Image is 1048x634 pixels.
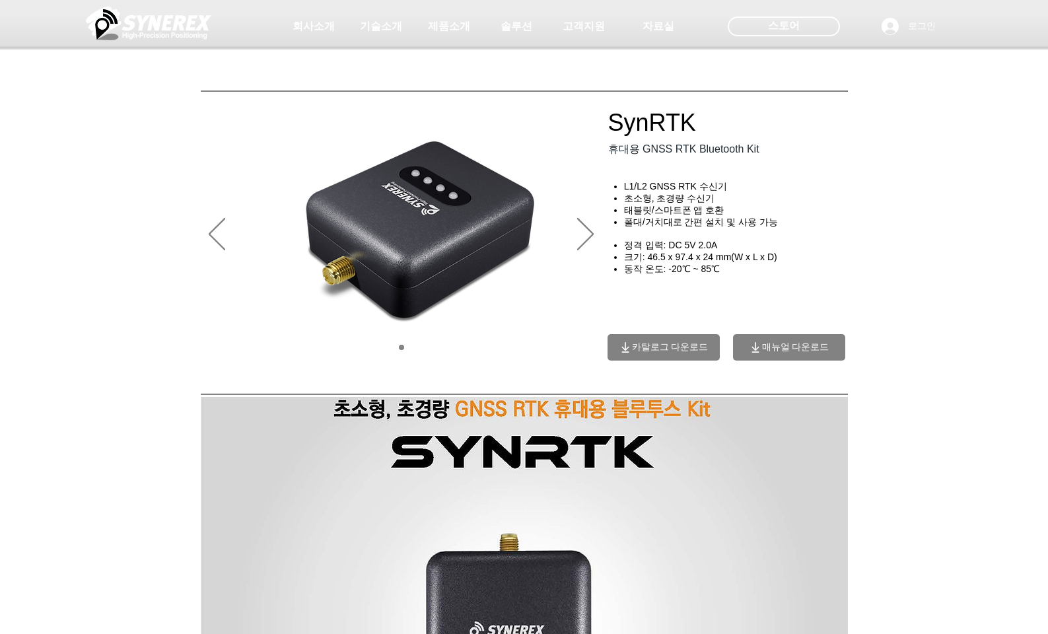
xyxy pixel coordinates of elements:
[733,334,845,361] a: 매뉴얼 다운로드
[360,20,402,34] span: 기술소개
[86,3,211,43] img: 씨너렉스_White_simbol_대지 1.png
[281,13,347,40] a: 회사소개
[624,217,778,227] span: 폴대/거치대로 간편 설치 및 사용 가능
[762,341,829,353] span: 매뉴얼 다운로드
[551,13,617,40] a: 고객지원
[201,103,602,367] div: 슬라이드쇼
[624,252,777,262] span: ​크기: 46.5 x 97.4 x 24 mm(W x L x D)
[608,334,720,361] a: 카탈로그 다운로드
[416,13,482,40] a: 제품소개
[624,205,724,215] span: 태블릿/스마트폰 앱 호환
[728,17,840,36] div: 스토어
[624,264,720,274] span: 동작 온도: -20℃ ~ 85℃
[293,20,335,34] span: 회사소개
[399,345,404,350] a: 01
[577,218,594,252] button: 다음
[643,20,674,34] span: 자료실
[768,18,800,33] span: 스토어
[483,13,549,40] a: 솔루션
[501,20,532,34] span: 솔루션
[563,20,605,34] span: 고객지원
[625,13,691,40] a: 자료실
[428,20,470,34] span: 제품소개
[624,240,718,250] span: 정격 입력: DC 5V 2.0A
[209,218,225,252] button: 이전
[394,345,409,350] nav: 슬라이드
[632,341,709,353] span: 카탈로그 다운로드
[201,103,602,367] img: SynRTK.png
[348,13,414,40] a: 기술소개
[903,20,940,33] span: 로그인
[872,14,945,39] button: 로그인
